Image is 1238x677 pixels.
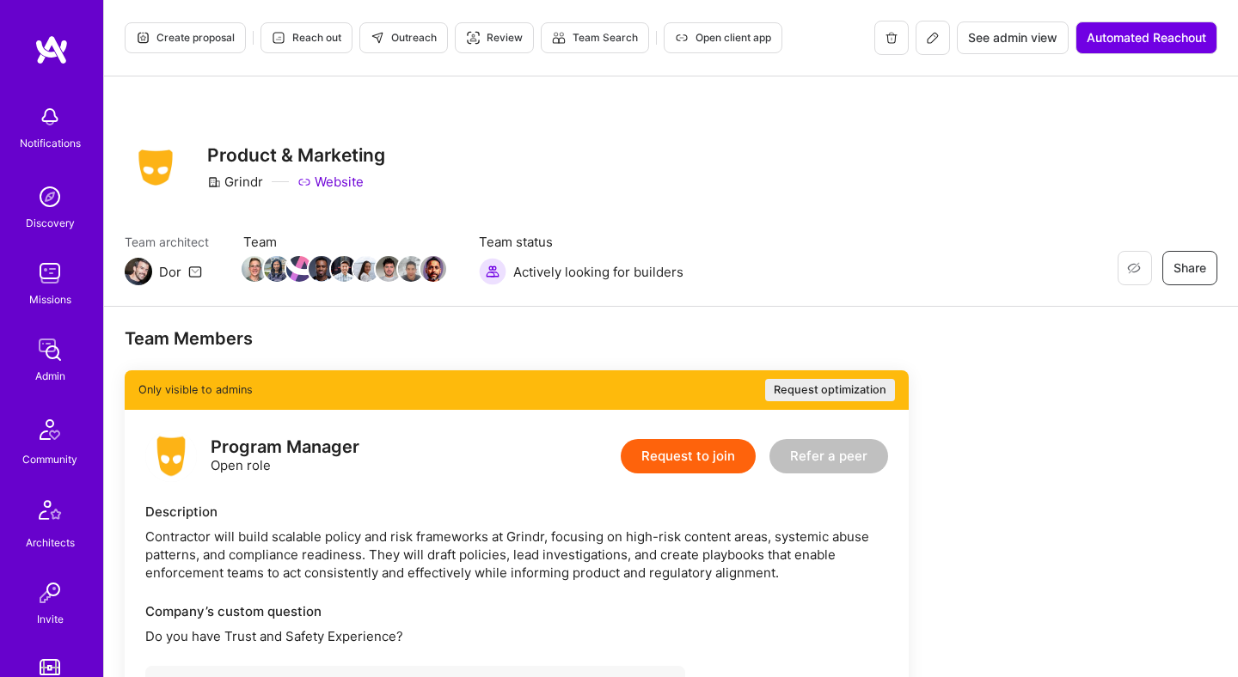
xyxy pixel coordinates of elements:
span: Automated Reachout [1087,29,1206,46]
div: Team Members [125,327,909,350]
span: Reach out [272,30,341,46]
div: Dor [159,263,181,281]
div: Admin [35,367,65,385]
a: Team Member Avatar [355,254,377,284]
span: Review [466,30,523,46]
img: discovery [33,180,67,214]
span: Team status [479,233,683,251]
div: Notifications [20,134,81,152]
div: Only visible to admins [125,370,909,410]
img: Company Logo [125,144,187,191]
span: Team Search [552,30,638,46]
span: Actively looking for builders [513,263,683,281]
span: Team architect [125,233,209,251]
img: Team Member Avatar [398,256,424,282]
div: Description [145,503,888,521]
img: Team Member Avatar [353,256,379,282]
a: Team Member Avatar [377,254,400,284]
button: Automated Reachout [1076,21,1217,54]
div: Community [22,450,77,468]
i: icon Proposal [136,31,150,45]
div: Discovery [26,214,75,232]
a: Team Member Avatar [422,254,444,284]
p: Do you have Trust and Safety Experience? [145,627,888,645]
span: See admin view [968,29,1057,46]
img: Team Architect [125,258,152,285]
a: Team Member Avatar [400,254,422,284]
img: Architects [29,492,70,534]
div: Architects [26,534,75,552]
a: Website [297,173,364,191]
div: Company’s custom question [145,602,888,620]
img: Team Member Avatar [286,256,312,282]
img: Invite [33,576,67,610]
a: Team Member Avatar [243,254,266,284]
a: Team Member Avatar [310,254,333,284]
button: Request optimization [765,379,895,401]
button: Outreach [359,22,448,53]
div: Program Manager [211,438,359,456]
button: Reach out [260,22,352,53]
button: Open client app [664,22,782,53]
div: Contractor will build scalable policy and risk frameworks at Grindr, focusing on high-risk conten... [145,528,888,582]
img: tokens [40,659,60,675]
button: Review [455,22,534,53]
img: bell [33,100,67,134]
img: Team Member Avatar [376,256,401,282]
i: icon EyeClosed [1127,261,1141,275]
div: Invite [37,610,64,628]
div: Open role [211,438,359,474]
img: Team Member Avatar [309,256,334,282]
span: Team [243,233,444,251]
a: Team Member Avatar [266,254,288,284]
img: logo [145,430,197,482]
i: icon CompanyGray [207,175,221,189]
a: Team Member Avatar [288,254,310,284]
span: Outreach [371,30,437,46]
img: teamwork [33,256,67,290]
button: See admin view [957,21,1069,54]
i: icon Targeter [466,31,480,45]
button: Create proposal [125,22,246,53]
span: Open client app [675,30,771,46]
img: logo [34,34,69,65]
img: Team Member Avatar [331,256,357,282]
img: admin teamwork [33,332,67,367]
img: Team Member Avatar [420,256,446,282]
span: Create proposal [136,30,235,46]
button: Refer a peer [769,439,888,473]
div: Grindr [207,173,263,191]
div: Missions [29,290,71,308]
i: icon Mail [188,265,202,278]
img: Team Member Avatar [264,256,290,282]
img: Actively looking for builders [479,258,506,285]
button: Team Search [541,22,649,53]
img: Community [29,409,70,450]
button: Request to join [621,439,756,473]
h3: Product & Marketing [207,144,385,166]
img: Team Member Avatar [242,256,267,282]
span: Share [1174,259,1206,277]
a: Team Member Avatar [333,254,355,284]
button: Share [1162,251,1217,285]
